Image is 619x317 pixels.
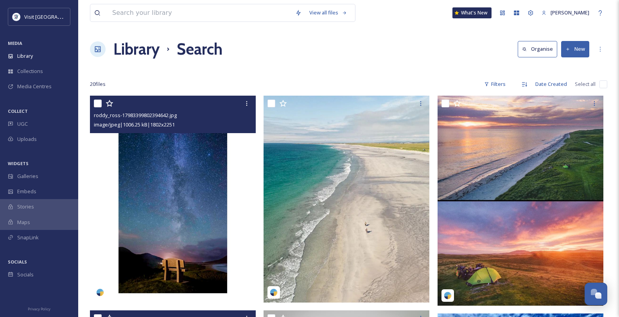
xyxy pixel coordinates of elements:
[108,4,291,21] input: Search your library
[444,292,452,299] img: snapsea-logo.png
[305,5,351,20] a: View all files
[538,5,593,20] a: [PERSON_NAME]
[551,9,589,16] span: [PERSON_NAME]
[575,80,596,88] span: Select all
[17,203,34,210] span: Stories
[177,37,222,61] h1: Search
[17,52,33,60] span: Library
[94,112,177,119] span: roddy_ross-17983399802394642.jpg
[28,306,50,312] span: Privacy Policy
[561,41,589,57] button: New
[17,188,36,195] span: Embeds
[17,83,52,90] span: Media Centres
[96,289,104,296] img: snapsea-logo.png
[264,96,429,303] img: dirtsloth-17991486049603029-5.jpg
[585,283,607,305] button: Open Chat
[13,13,20,21] img: Untitled%20design%20%2897%29.png
[452,7,492,18] a: What's New
[480,77,510,92] div: Filters
[8,40,22,46] span: MEDIA
[28,304,50,313] a: Privacy Policy
[113,37,160,61] a: Library
[8,259,27,265] span: SOCIALS
[518,41,557,57] button: Organise
[17,234,39,241] span: SnapLink
[17,173,38,180] span: Galleries
[90,96,256,302] img: roddy_ross-17983399802394642.jpg
[24,13,85,20] span: Visit [GEOGRAPHIC_DATA]
[438,96,606,306] img: dirtsloth-17991486049603029-0.jpg
[8,160,29,166] span: WIDGETS
[17,271,34,278] span: Socials
[17,68,43,75] span: Collections
[270,289,278,296] img: snapsea-logo.png
[90,80,106,88] span: 20 file s
[94,121,175,128] span: image/jpeg | 1006.25 kB | 1802 x 2251
[8,108,28,114] span: COLLECT
[17,120,28,128] span: UGC
[17,135,37,143] span: Uploads
[17,219,30,226] span: Maps
[531,77,571,92] div: Date Created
